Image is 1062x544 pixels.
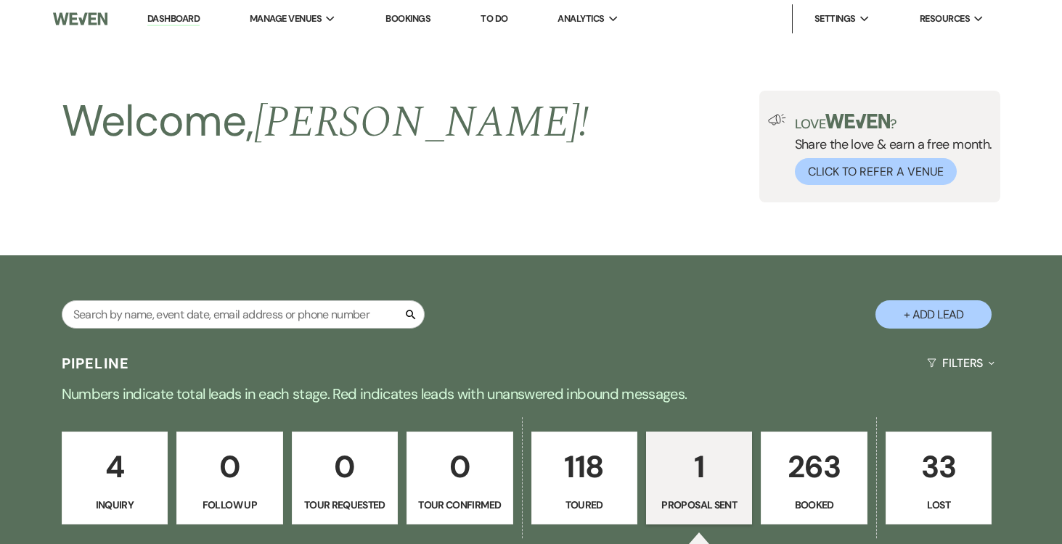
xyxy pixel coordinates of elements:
[814,12,856,26] span: Settings
[557,12,604,26] span: Analytics
[795,158,957,185] button: Click to Refer a Venue
[186,442,273,491] p: 0
[655,497,743,513] p: Proposal Sent
[62,353,130,374] h3: Pipeline
[921,344,1000,382] button: Filters
[825,114,890,128] img: weven-logo-green.svg
[416,442,503,491] p: 0
[62,91,589,153] h2: Welcome,
[62,300,425,329] input: Search by name, event date, email address or phone number
[895,442,982,491] p: 33
[875,300,992,329] button: + Add Lead
[761,432,867,524] a: 263Booked
[541,442,628,491] p: 118
[53,4,107,34] img: Weven Logo
[646,432,752,524] a: 1Proposal Sent
[385,12,430,25] a: Bookings
[770,497,857,513] p: Booked
[795,114,992,131] p: Love ?
[895,497,982,513] p: Lost
[416,497,503,513] p: Tour Confirmed
[770,442,857,491] p: 263
[786,114,992,185] div: Share the love & earn a free month.
[62,432,168,524] a: 4Inquiry
[9,382,1054,405] p: Numbers indicate total leads in each stage. Red indicates leads with unanswered inbound messages.
[250,12,322,26] span: Manage Venues
[147,12,200,26] a: Dashboard
[531,432,637,524] a: 118Toured
[541,497,628,513] p: Toured
[301,497,388,513] p: Tour Requested
[301,442,388,491] p: 0
[254,89,589,156] span: [PERSON_NAME] !
[481,12,507,25] a: To Do
[920,12,970,26] span: Resources
[655,442,743,491] p: 1
[768,114,786,125] img: loud-speaker-illustration.svg
[407,432,512,524] a: 0Tour Confirmed
[71,442,158,491] p: 4
[186,497,273,513] p: Follow Up
[292,432,398,524] a: 0Tour Requested
[71,497,158,513] p: Inquiry
[886,432,992,524] a: 33Lost
[176,432,282,524] a: 0Follow Up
